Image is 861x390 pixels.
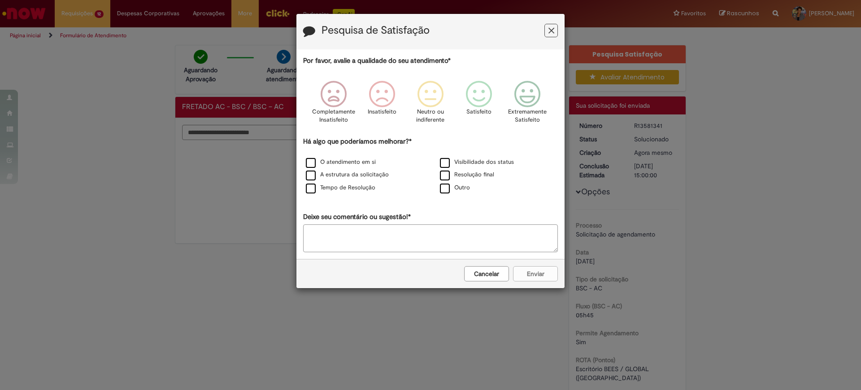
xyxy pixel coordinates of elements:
[440,158,514,167] label: Visibilidade dos status
[408,74,453,136] div: Neutro ou indiferente
[359,74,405,136] div: Insatisfeito
[306,158,376,167] label: O atendimento em si
[303,212,411,222] label: Deixe seu comentário ou sugestão!*
[504,74,550,136] div: Extremamente Satisfeito
[414,108,447,124] p: Neutro ou indiferente
[466,108,491,116] p: Satisfeito
[508,108,547,124] p: Extremamente Satisfeito
[464,266,509,281] button: Cancelar
[440,171,494,179] label: Resolução final
[368,108,396,116] p: Insatisfeito
[306,184,375,192] label: Tempo de Resolução
[312,108,355,124] p: Completamente Insatisfeito
[322,25,430,36] label: Pesquisa de Satisfação
[310,74,356,136] div: Completamente Insatisfeito
[456,74,502,136] div: Satisfeito
[303,137,558,195] div: Há algo que poderíamos melhorar?*
[306,171,389,179] label: A estrutura da solicitação
[303,56,451,66] label: Por favor, avalie a qualidade do seu atendimento*
[440,184,470,192] label: Outro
